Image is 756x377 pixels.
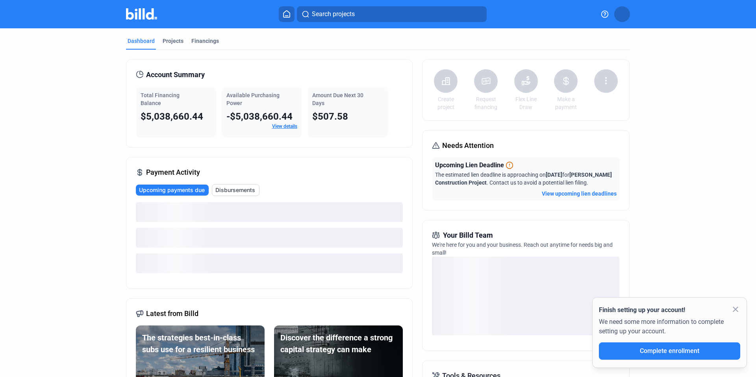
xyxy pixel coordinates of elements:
button: View upcoming lien deadlines [542,190,617,198]
span: The estimated lien deadline is approaching on for . Contact us to avoid a potential lien filing. [435,172,612,186]
div: loading [136,228,403,248]
span: Amount Due Next 30 Days [312,92,363,106]
span: Your Billd Team [443,230,493,241]
button: Disbursements [212,184,259,196]
div: loading [136,202,403,222]
img: Billd Company Logo [126,8,157,20]
div: Dashboard [128,37,155,45]
div: Finish setting up your account! [599,305,740,315]
span: $5,038,660.44 [141,111,203,122]
span: -$5,038,660.44 [226,111,293,122]
button: Upcoming payments due [136,185,209,196]
span: Search projects [312,9,355,19]
span: We're here for you and your business. Reach out anytime for needs big and small! [432,242,613,256]
span: Disbursements [215,186,255,194]
a: Create project [432,95,460,111]
mat-icon: close [731,305,740,314]
span: Complete enrollment [640,347,699,355]
div: loading [432,257,619,335]
span: Account Summary [146,69,205,80]
div: loading [136,253,403,273]
span: Payment Activity [146,167,200,178]
a: Flex Line Draw [512,95,540,111]
a: Make a payment [552,95,580,111]
span: $507.58 [312,111,348,122]
a: View details [272,124,297,129]
div: The strategies best-in-class subs use for a resilient business [142,332,258,355]
div: Projects [163,37,183,45]
span: Upcoming payments due [139,186,205,194]
button: Complete enrollment [599,342,740,360]
span: Total Financing Balance [141,92,180,106]
span: Needs Attention [442,140,494,151]
div: Discover the difference a strong capital strategy can make [280,332,397,355]
span: Upcoming Lien Deadline [435,161,504,170]
button: Search projects [297,6,487,22]
div: We need some more information to complete setting up your account. [599,315,740,342]
a: Request financing [472,95,500,111]
span: [DATE] [546,172,562,178]
span: Latest from Billd [146,308,198,319]
div: Financings [191,37,219,45]
span: Available Purchasing Power [226,92,280,106]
